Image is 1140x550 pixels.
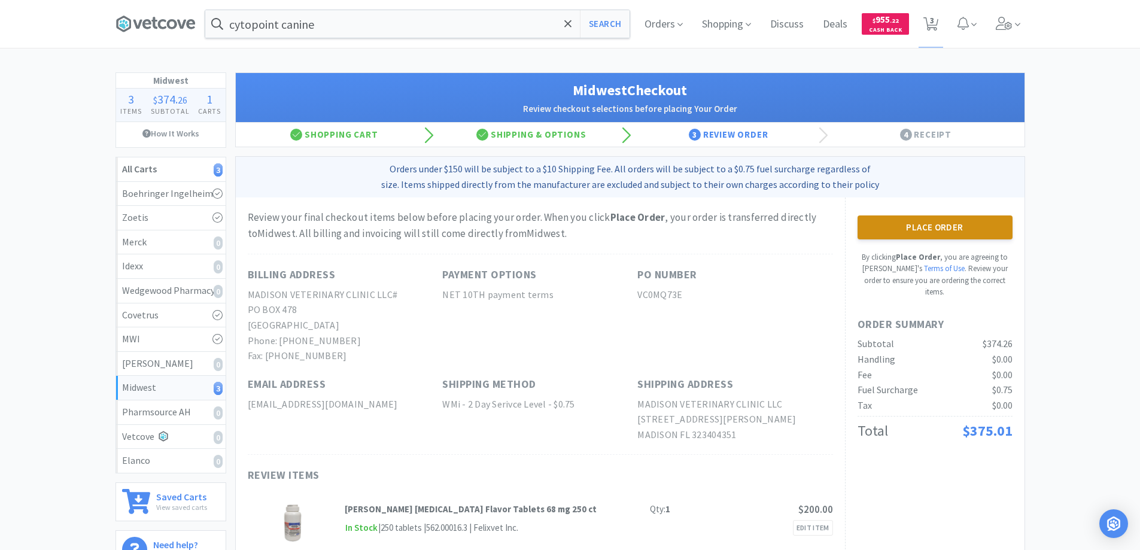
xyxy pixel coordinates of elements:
strong: Place Order [896,252,940,262]
h2: PO BOX 478 [248,302,443,318]
div: Merck [122,235,220,250]
h4: Carts [194,105,226,117]
span: 1 [206,92,212,107]
i: 0 [214,260,223,274]
div: Tax [858,398,872,414]
h1: PO Number [637,266,697,284]
strong: Place Order [610,211,665,224]
strong: 1 [665,503,670,515]
h2: [STREET_ADDRESS][PERSON_NAME] [637,412,832,427]
span: 26 [178,94,187,106]
i: 0 [214,358,223,371]
strong: [PERSON_NAME] [MEDICAL_DATA] Flavor Tablets 68 mg 250 ct [345,503,597,515]
div: Fee [858,367,872,383]
div: Zoetis [122,210,220,226]
h2: WMi - 2 Day Serivce Level - $0.75 [442,397,637,412]
a: Zoetis [116,206,226,230]
h1: Email Address [248,376,326,393]
span: | 250 tablets [378,522,422,533]
span: 374 [157,92,175,107]
a: Boehringer Ingelheim [116,182,226,206]
span: $200.00 [798,503,833,516]
a: Vetcove0 [116,425,226,449]
div: Idexx [122,259,220,274]
i: 0 [214,285,223,298]
span: Cash Back [869,27,902,35]
h2: MADISON VETERINARY CLINIC LLC [637,397,832,412]
a: MWI [116,327,226,352]
h2: Phone: [PHONE_NUMBER] [248,333,443,349]
div: Qty: [650,502,670,516]
i: 3 [214,163,223,177]
a: $955.22Cash Back [862,8,909,40]
a: Merck0 [116,230,226,255]
i: 3 [214,382,223,395]
div: Review Order [630,123,828,147]
h1: Review Items [248,467,607,484]
a: 3 [919,20,943,31]
div: Midwest [122,380,220,396]
p: By clicking , you are agreeing to [PERSON_NAME]'s . Review your order to ensure you are ordering ... [858,251,1013,298]
div: [PERSON_NAME] [122,356,220,372]
img: 9fed17dc87d44b28a345cec68585c73b_755818.jpeg [272,502,314,544]
div: Open Intercom Messenger [1099,509,1128,538]
h2: [EMAIL_ADDRESS][DOMAIN_NAME] [248,397,443,412]
div: Review your final checkout items below before placing your order. When you click , your order is ... [248,209,833,242]
button: Search [580,10,630,38]
h1: Billing Address [248,266,336,284]
i: 0 [214,236,223,250]
span: $375.01 [962,421,1013,440]
h6: Saved Carts [156,489,207,502]
h1: Shipping Address [637,376,733,393]
div: Total [858,420,888,442]
button: Place Order [858,215,1013,239]
h2: NET 10TH payment terms [442,287,637,303]
i: 0 [214,455,223,468]
h6: Need help? [153,537,218,549]
span: $0.00 [992,399,1013,411]
div: Handling [858,352,895,367]
div: Elanco [122,453,220,469]
span: $374.26 [983,338,1013,350]
h2: Fax: [PHONE_NUMBER] [248,348,443,364]
span: $ [873,17,875,25]
span: In Stock [345,521,378,536]
h1: Shipping Method [442,376,536,393]
a: Deals [818,19,852,30]
a: Idexx0 [116,254,226,279]
span: 3 [128,92,134,107]
div: Subtotal [858,336,894,352]
h2: VC0MQ73E [637,287,832,303]
i: 0 [214,431,223,444]
a: All Carts3 [116,157,226,182]
input: Search by item, sku, manufacturer, ingredient, size... [205,10,630,38]
a: Pharmsource AH0 [116,400,226,425]
span: $0.00 [992,353,1013,365]
a: Elanco0 [116,449,226,473]
div: Vetcove [122,429,220,445]
h2: Review checkout selections before placing Your Order [248,102,1013,116]
a: Midwest3 [116,376,226,400]
div: Shipping & Options [433,123,630,147]
strong: All Carts [122,163,157,175]
h1: Midwest Checkout [248,79,1013,102]
div: . [146,93,194,105]
a: Discuss [765,19,808,30]
h1: Order Summary [858,316,1013,333]
a: Wedgewood Pharmacy0 [116,279,226,303]
h2: MADISON VETERINARY CLINIC LLC# [248,287,443,303]
h1: Midwest [116,73,226,89]
a: [PERSON_NAME]0 [116,352,226,376]
div: Pharmsource AH [122,405,220,420]
h2: [GEOGRAPHIC_DATA] [248,318,443,333]
h4: Items [116,105,147,117]
div: Shopping Cart [236,123,433,147]
div: MWI [122,332,220,347]
a: How It Works [116,122,226,145]
span: 955 [873,14,899,25]
h4: Subtotal [146,105,194,117]
div: Covetrus [122,308,220,323]
div: Fuel Surcharge [858,382,918,398]
span: 3 [689,129,701,141]
span: 4 [900,129,912,141]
